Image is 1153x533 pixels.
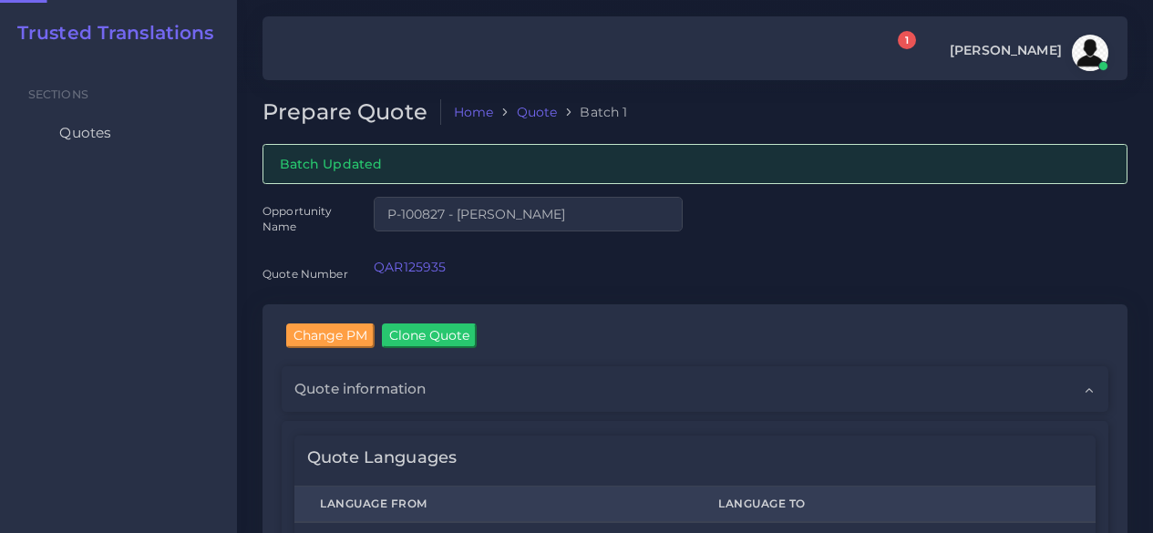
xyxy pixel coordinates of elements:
th: Language From [294,487,693,523]
h4: Quote Languages [307,448,457,468]
div: Batch Updated [263,144,1127,183]
a: [PERSON_NAME]avatar [941,35,1115,71]
label: Quote Number [263,266,348,282]
div: Quote information [282,366,1108,412]
a: Home [454,103,494,121]
span: Quotes [59,123,111,143]
img: avatar [1072,35,1108,71]
a: 1 [881,41,913,66]
th: Language To [693,487,1096,523]
input: Change PM [286,323,375,347]
a: Trusted Translations [5,22,214,44]
a: Quotes [14,114,223,152]
span: [PERSON_NAME] [950,44,1062,56]
label: Opportunity Name [263,203,348,235]
span: Quote information [294,379,426,399]
span: 1 [898,31,916,49]
a: Quote [517,103,558,121]
span: Sections [28,87,88,101]
h2: Prepare Quote [263,99,441,126]
li: Batch 1 [557,103,627,121]
a: QAR125935 [374,259,446,275]
input: Clone Quote [382,323,477,347]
